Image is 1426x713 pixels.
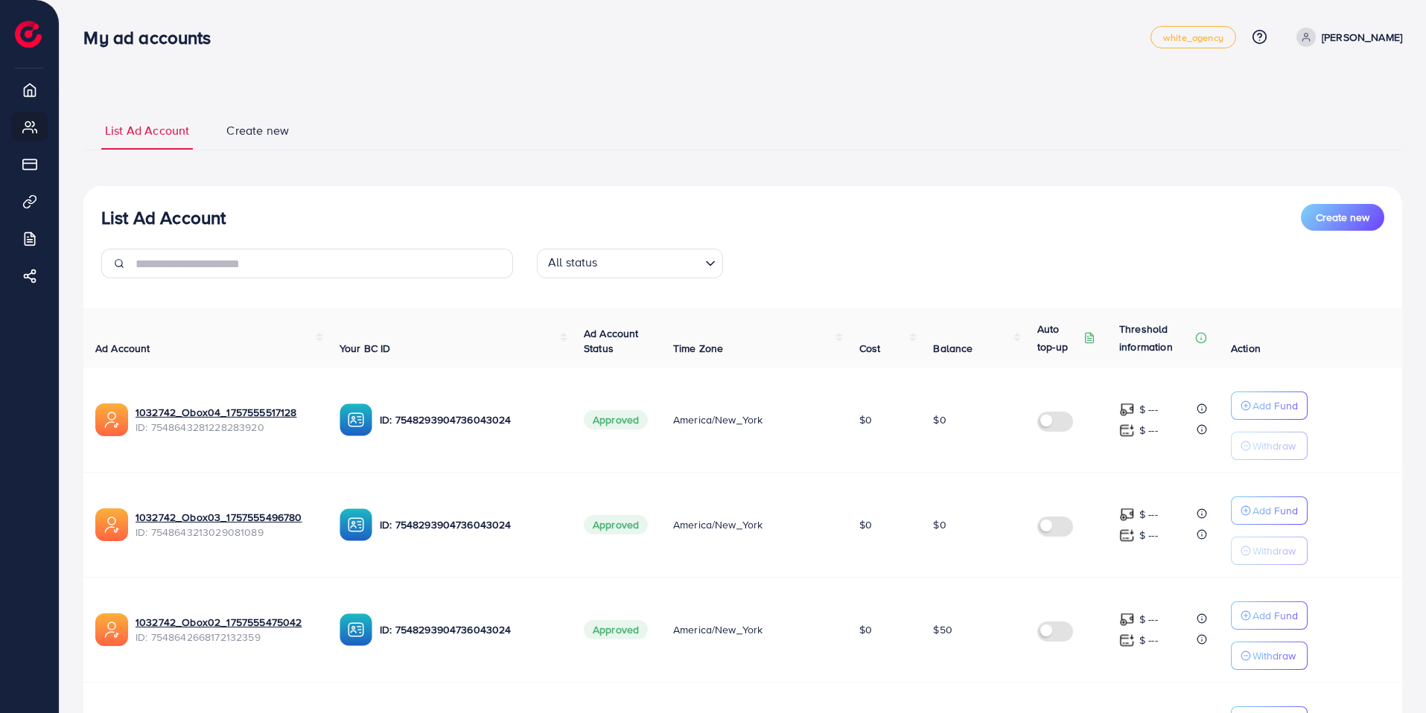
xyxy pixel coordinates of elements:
[1322,28,1402,46] p: [PERSON_NAME]
[1231,341,1261,356] span: Action
[1119,423,1135,438] img: top-up amount
[1231,537,1308,565] button: Withdraw
[673,412,763,427] span: America/New_York
[584,620,648,639] span: Approved
[1163,33,1223,42] span: white_agency
[95,613,128,646] img: ic-ads-acc.e4c84228.svg
[95,508,128,541] img: ic-ads-acc.e4c84228.svg
[380,621,560,639] p: ID: 7548293904736043024
[1252,397,1298,415] p: Add Fund
[584,515,648,534] span: Approved
[226,122,289,139] span: Create new
[859,412,872,427] span: $0
[136,510,316,525] a: 1032742_Obox03_1757555496780
[136,420,316,435] span: ID: 7548643281228283920
[1231,642,1308,670] button: Withdraw
[1150,26,1236,48] a: white_agency
[1119,612,1135,627] img: top-up amount
[1252,437,1296,455] p: Withdraw
[1252,647,1296,665] p: Withdraw
[933,341,973,356] span: Balance
[340,341,391,356] span: Your BC ID
[1139,526,1158,544] p: $ ---
[859,341,881,356] span: Cost
[136,405,316,435] div: <span class='underline'>1032742_Obox04_1757555517128</span></br>7548643281228283920
[1119,633,1135,648] img: top-up amount
[1231,391,1308,420] button: Add Fund
[1363,646,1415,702] iframe: Chat
[136,405,316,420] a: 1032742_Obox04_1757555517128
[105,122,189,139] span: List Ad Account
[933,517,946,532] span: $0
[859,622,872,637] span: $0
[1037,320,1080,356] p: Auto top-up
[136,630,316,645] span: ID: 7548642668172132359
[673,341,723,356] span: Time Zone
[602,252,699,275] input: Search for option
[1301,204,1384,231] button: Create new
[1119,507,1135,522] img: top-up amount
[340,508,372,541] img: ic-ba-acc.ded83a64.svg
[1290,28,1402,47] a: [PERSON_NAME]
[95,341,150,356] span: Ad Account
[537,249,723,278] div: Search for option
[1139,505,1158,523] p: $ ---
[1119,320,1192,356] p: Threshold information
[380,516,560,534] p: ID: 7548293904736043024
[83,27,223,48] h3: My ad accounts
[101,207,226,228] h3: List Ad Account
[1231,432,1308,460] button: Withdraw
[1139,400,1158,418] p: $ ---
[380,411,560,429] p: ID: 7548293904736043024
[1231,496,1308,525] button: Add Fund
[1252,607,1298,624] p: Add Fund
[136,615,316,645] div: <span class='underline'>1032742_Obox02_1757555475042</span></br>7548642668172132359
[933,412,946,427] span: $0
[933,622,952,637] span: $50
[584,410,648,429] span: Approved
[1231,601,1308,630] button: Add Fund
[673,517,763,532] span: America/New_York
[1119,528,1135,543] img: top-up amount
[1139,631,1158,649] p: $ ---
[673,622,763,637] span: America/New_York
[1252,502,1298,519] p: Add Fund
[1252,542,1296,560] p: Withdraw
[1139,610,1158,628] p: $ ---
[340,403,372,436] img: ic-ba-acc.ded83a64.svg
[1119,402,1135,418] img: top-up amount
[136,615,316,630] a: 1032742_Obox02_1757555475042
[545,251,601,275] span: All status
[1316,210,1369,225] span: Create new
[15,21,42,48] img: logo
[136,525,316,540] span: ID: 7548643213029081089
[584,326,639,356] span: Ad Account Status
[859,517,872,532] span: $0
[340,613,372,646] img: ic-ba-acc.ded83a64.svg
[1139,421,1158,439] p: $ ---
[136,510,316,540] div: <span class='underline'>1032742_Obox03_1757555496780</span></br>7548643213029081089
[95,403,128,436] img: ic-ads-acc.e4c84228.svg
